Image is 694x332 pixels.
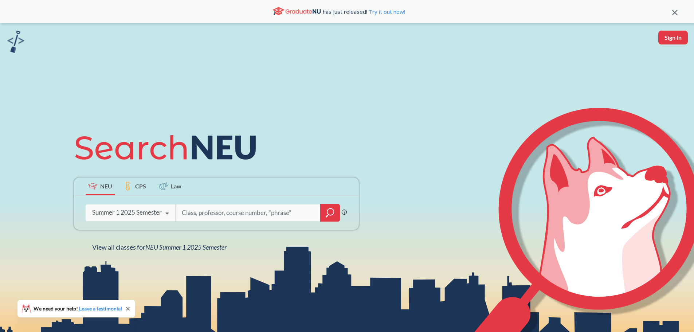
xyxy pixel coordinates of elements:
[367,8,405,15] a: Try it out now!
[320,204,340,222] div: magnifying glass
[92,243,227,251] span: View all classes for
[92,208,162,216] div: Summer 1 2025 Semester
[34,306,122,311] span: We need your help!
[100,182,112,190] span: NEU
[7,31,24,53] img: sandbox logo
[181,205,315,220] input: Class, professor, course number, "phrase"
[135,182,146,190] span: CPS
[658,31,688,44] button: Sign In
[145,243,227,251] span: NEU Summer 1 2025 Semester
[326,208,334,218] svg: magnifying glass
[7,31,24,55] a: sandbox logo
[323,8,405,16] span: has just released!
[79,305,122,312] a: Leave a testimonial
[171,182,181,190] span: Law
